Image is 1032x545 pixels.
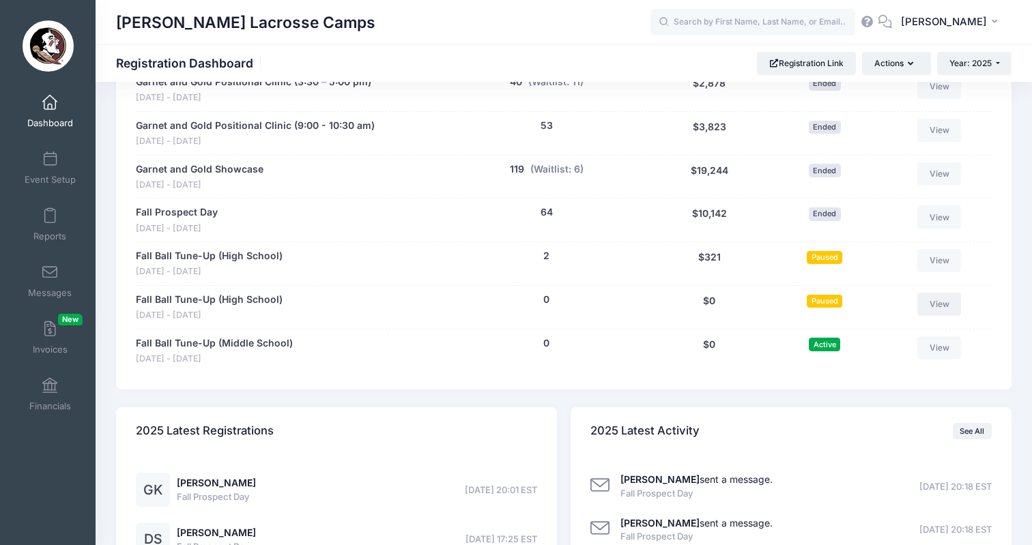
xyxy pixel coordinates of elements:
span: [DATE] 20:18 EST [919,523,992,537]
div: GK [136,473,170,507]
span: Financials [29,400,71,412]
a: Dashboard [18,87,83,135]
div: $3,823 [649,119,769,148]
button: [PERSON_NAME] [892,7,1012,38]
a: See All [953,423,992,439]
a: View [917,162,961,186]
button: 0 [543,336,549,351]
button: 53 [541,119,553,133]
span: Fall Prospect Day [620,487,773,501]
a: [PERSON_NAME] [177,527,256,538]
a: [PERSON_NAME] [177,477,256,488]
a: Garnet and Gold Positional Clinic (9:00 - 10:30 am) [136,119,375,133]
span: Fall Prospect Day [620,530,773,544]
button: 2 [543,249,549,263]
h4: 2025 Latest Registrations [136,412,274,451]
span: [DATE] - [DATE] [136,309,283,322]
span: Active [809,338,840,351]
a: View [917,249,961,272]
h1: Registration Dashboard [116,56,265,70]
div: $321 [649,249,769,278]
a: [PERSON_NAME]sent a message. [620,517,773,529]
div: $19,244 [649,162,769,192]
span: Ended [809,77,841,90]
button: (Waitlist: 11) [528,75,584,89]
a: View [917,336,961,359]
a: Registration Link [757,52,856,75]
span: Paused [807,251,842,264]
a: View [917,293,961,316]
span: [DATE] - [DATE] [136,222,218,235]
button: 40 [510,75,522,89]
span: Event Setup [25,174,76,186]
button: 119 [510,162,524,177]
span: Year: 2025 [949,58,992,68]
a: View [917,75,961,98]
a: Reports [18,201,83,248]
span: [DATE] 20:18 EST [919,480,992,494]
img: Sara Tisdale Lacrosse Camps [23,20,74,72]
strong: [PERSON_NAME] [620,473,700,485]
button: 0 [543,293,549,307]
span: [DATE] - [DATE] [136,179,263,192]
strong: [PERSON_NAME] [620,517,700,529]
a: View [917,119,961,142]
a: View [917,205,961,229]
span: Ended [809,121,841,134]
button: Year: 2025 [937,52,1012,75]
h4: 2025 Latest Activity [590,412,700,451]
button: (Waitlist: 6) [530,162,584,177]
span: Ended [809,164,841,177]
span: [DATE] - [DATE] [136,353,293,366]
a: Fall Ball Tune-Up (High School) [136,293,283,307]
span: Dashboard [27,117,73,129]
div: $0 [649,336,769,366]
input: Search by First Name, Last Name, or Email... [650,9,855,36]
a: Fall Ball Tune-Up (High School) [136,249,283,263]
span: [DATE] - [DATE] [136,265,283,278]
span: Reports [33,231,66,242]
a: Garnet and Gold Positional Clinic (3:30 – 5:00 pm) [136,75,371,89]
div: $0 [649,293,769,322]
a: Messages [18,257,83,305]
div: $10,142 [649,205,769,235]
a: Fall Ball Tune-Up (Middle School) [136,336,293,351]
button: Actions [862,52,930,75]
span: [DATE] - [DATE] [136,135,375,148]
h1: [PERSON_NAME] Lacrosse Camps [116,7,375,38]
button: 64 [541,205,553,220]
a: Garnet and Gold Showcase [136,162,263,177]
div: $2,878 [649,75,769,104]
a: Fall Prospect Day [136,205,218,220]
a: InvoicesNew [18,314,83,362]
a: GK [136,485,170,497]
span: Ended [809,207,841,220]
span: New [58,314,83,325]
span: Fall Prospect Day [177,490,256,504]
a: [PERSON_NAME]sent a message. [620,473,773,485]
span: [DATE] - [DATE] [136,91,371,104]
span: Paused [807,295,842,308]
span: Messages [28,287,72,299]
span: Invoices [33,344,68,355]
a: Financials [18,370,83,418]
span: [DATE] 20:01 EST [465,484,537,497]
span: [PERSON_NAME] [901,14,987,29]
a: Event Setup [18,144,83,192]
